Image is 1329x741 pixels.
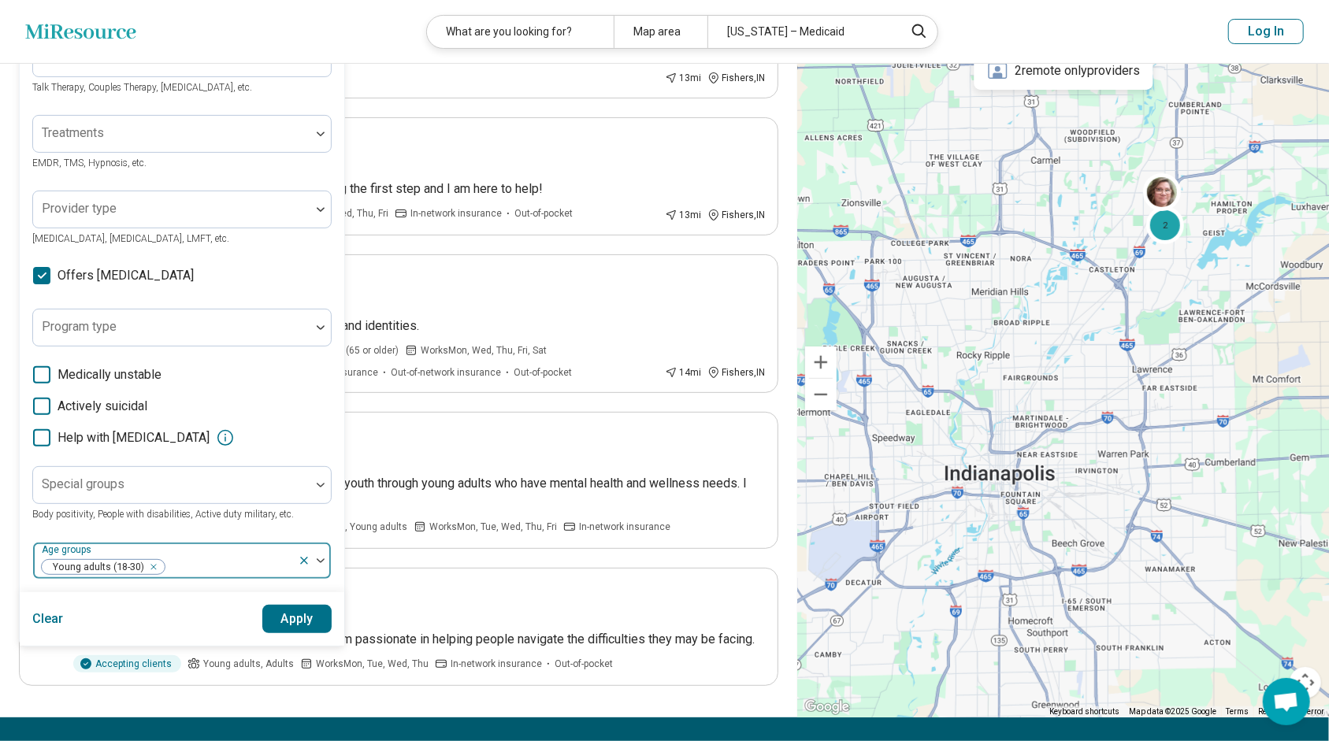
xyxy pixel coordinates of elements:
button: Clear [32,605,64,633]
button: Map camera controls [1290,667,1321,698]
div: 14 mi [665,365,701,380]
label: Treatments [42,125,104,140]
a: Terms (opens in new tab) [1226,707,1249,716]
div: 13 mi [665,208,701,222]
span: Medically unstable [58,365,161,384]
span: In-network insurance [451,657,542,671]
span: Young adults, Adults [203,657,294,671]
label: Program type [42,319,117,334]
button: Apply [262,605,332,633]
span: Actively suicidal [58,397,147,416]
div: Fishers , IN [707,208,765,222]
div: Accepting clients [73,655,181,672]
p: I welcome and affirm clients of all backgrounds and identities. [80,317,765,335]
p: I am a sports [MEDICAL_DATA] who works with youth through young adults who have mental health and... [80,474,765,512]
span: Works Mon, Tue, Wed, Thu [316,657,429,671]
a: Open this area in Google Maps (opens a new window) [801,697,853,717]
div: 2 [1145,206,1183,243]
div: What are you looking for? [427,16,614,48]
div: Fishers , IN [707,71,765,85]
span: Map data ©2025 Google [1129,707,1216,716]
span: Out-of-pocket [555,657,613,671]
label: Age groups [42,544,95,555]
span: Offers [MEDICAL_DATA] [58,266,194,285]
div: [US_STATE] – Medicaid [707,16,894,48]
button: Zoom out [805,379,837,410]
button: Keyboard shortcuts [1049,706,1119,717]
span: In-network insurance [410,206,502,220]
div: 13 mi [665,71,701,85]
div: Open chat [1263,678,1310,725]
label: Provider type [42,201,117,216]
span: Help with [MEDICAL_DATA] [58,428,210,447]
span: Young adults (18-30) [42,560,149,575]
p: I welcome adult clients from any walk of life. I am passionate in helping people navigate the dif... [80,630,765,649]
div: Fishers , IN [707,365,765,380]
button: Log In [1228,19,1304,44]
div: Map area [614,16,707,48]
span: Talk Therapy, Couples Therapy, [MEDICAL_DATA], etc. [32,82,252,93]
span: In-network insurance [579,520,670,534]
img: Google [801,697,853,717]
span: Out-of-pocket [514,206,573,220]
span: Works Mon, Tue, Wed, Thu, Fri [429,520,557,534]
span: Body positivity, People with disabilities, Active duty military, etc. [32,509,294,520]
a: Report a map error [1258,707,1324,716]
span: Out-of-pocket [514,365,572,380]
label: Special groups [42,476,124,491]
span: EMDR, TMS, Hypnosis, etc. [32,157,147,169]
span: Out-of-network insurance [391,365,501,380]
button: Zoom in [805,346,837,378]
span: [MEDICAL_DATA], [MEDICAL_DATA], LMFT, etc. [32,233,229,244]
div: 2 remote only providers [974,52,1153,90]
p: Welcome! I understand the anxiety about making the first step and I am here to help! [80,180,765,198]
span: Works Mon, Wed, Thu, Fri, Sat [421,343,547,358]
